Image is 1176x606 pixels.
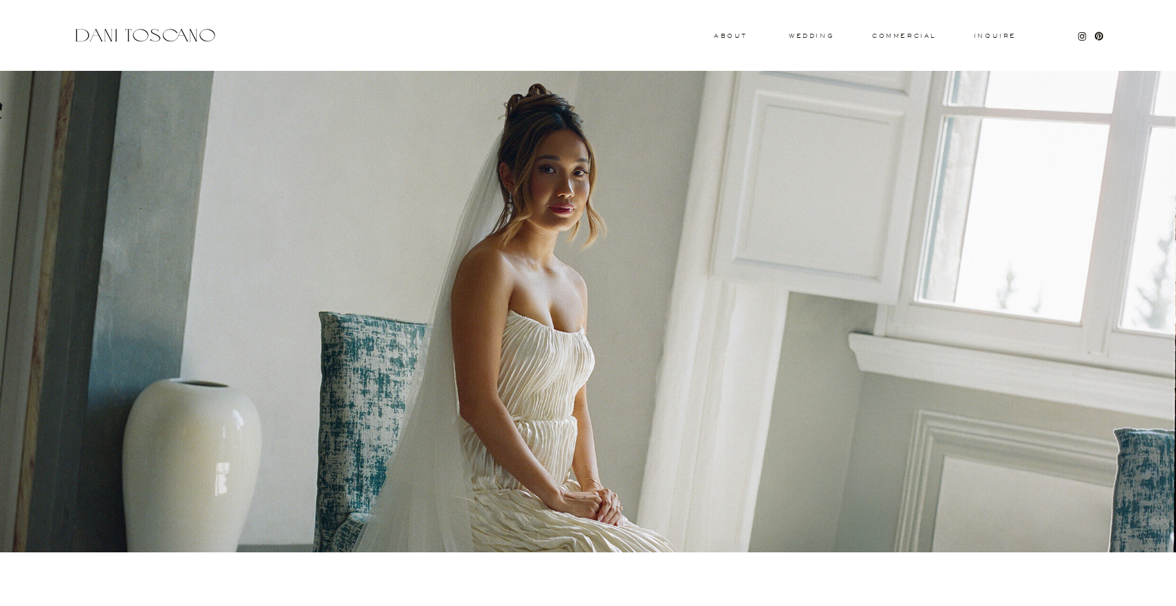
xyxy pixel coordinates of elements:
a: commercial [872,33,935,39]
a: About [714,33,744,38]
a: wedding [789,33,834,38]
a: Inquire [973,33,1017,40]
